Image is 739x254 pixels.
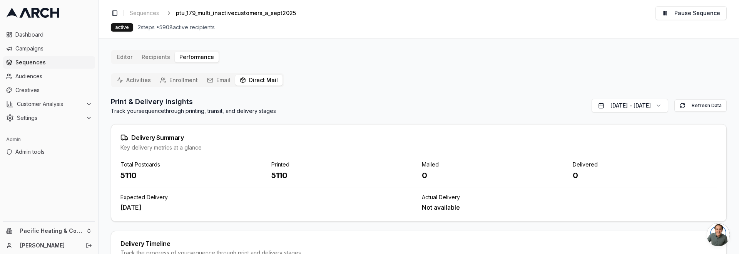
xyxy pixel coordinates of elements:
span: Admin tools [15,148,92,156]
span: ptu_179_multi_inactivecustomers_a_sept2025 [176,9,296,17]
button: Enrollment [155,75,202,86]
button: Settings [3,112,95,124]
span: Pacific Heating & Cooling [20,227,83,234]
button: Recipients [137,52,175,62]
button: Activities [112,75,155,86]
button: Direct Mail [235,75,283,86]
div: Actual Delivery [422,193,717,201]
div: 0 [573,170,717,181]
a: Sequences [3,56,95,69]
span: Customer Analysis [17,100,83,108]
a: Creatives [3,84,95,96]
span: Settings [17,114,83,122]
div: 0 [422,170,567,181]
div: Not available [422,203,717,212]
div: Delivery Timeline [120,241,717,247]
button: Pacific Heating & Cooling [3,225,95,237]
span: Creatives [15,86,92,94]
div: Printed [271,161,416,168]
span: Sequences [130,9,159,17]
a: Dashboard [3,29,95,41]
span: Dashboard [15,31,92,39]
button: Pause Sequence [655,6,727,20]
a: [PERSON_NAME] [20,242,77,249]
p: Track your sequence through printing, transit, and delivery stages [111,107,276,115]
span: Campaigns [15,45,92,52]
a: Admin tools [3,146,95,158]
button: Log out [84,240,94,251]
span: Audiences [15,72,92,80]
nav: breadcrumb [127,8,308,19]
div: 5110 [271,170,416,181]
div: 5110 [120,170,265,181]
button: Refresh Data [674,99,727,112]
a: Campaigns [3,42,95,55]
button: Customer Analysis [3,98,95,110]
div: Mailed [422,161,567,168]
h2: Print & Delivery Insights [111,96,276,107]
div: Delivered [573,161,717,168]
div: [DATE] [120,203,416,212]
span: Sequences [15,59,92,66]
button: Email [202,75,235,86]
div: Expected Delivery [120,193,416,201]
span: 2 steps • 5908 active recipients [138,24,215,31]
div: Key delivery metrics at a glance [120,144,717,151]
button: [DATE] - [DATE] [592,99,668,113]
a: Audiences [3,70,95,82]
div: Admin [3,133,95,146]
a: Sequences [127,8,162,19]
div: active [111,23,133,32]
button: Performance [175,52,219,62]
div: Delivery Summary [120,134,717,141]
div: Total Postcards [120,161,265,168]
div: Open chat [707,223,730,246]
button: Editor [112,52,137,62]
